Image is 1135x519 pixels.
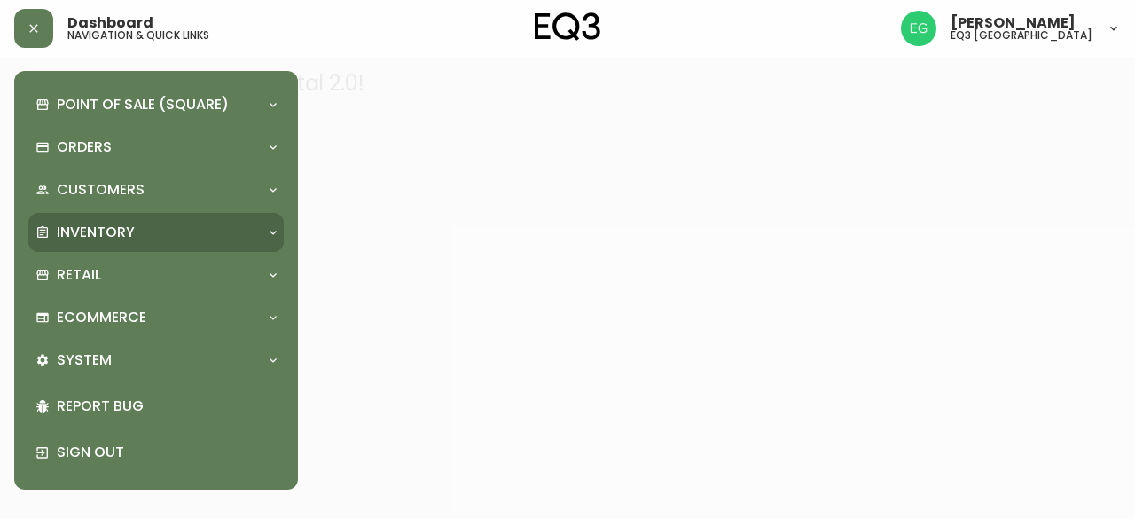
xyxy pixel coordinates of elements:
[28,383,284,429] div: Report Bug
[28,85,284,124] div: Point of Sale (Square)
[57,95,229,114] p: Point of Sale (Square)
[57,308,146,327] p: Ecommerce
[57,397,277,416] p: Report Bug
[28,298,284,337] div: Ecommerce
[57,223,135,242] p: Inventory
[28,128,284,167] div: Orders
[535,12,600,41] img: logo
[951,16,1076,30] span: [PERSON_NAME]
[67,30,209,41] h5: navigation & quick links
[57,265,101,285] p: Retail
[28,170,284,209] div: Customers
[28,213,284,252] div: Inventory
[28,341,284,380] div: System
[57,138,112,157] p: Orders
[28,256,284,295] div: Retail
[951,30,1092,41] h5: eq3 [GEOGRAPHIC_DATA]
[57,180,145,200] p: Customers
[901,11,936,46] img: db11c1629862fe82d63d0774b1b54d2b
[57,350,112,370] p: System
[28,429,284,476] div: Sign Out
[57,443,277,462] p: Sign Out
[67,16,153,30] span: Dashboard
